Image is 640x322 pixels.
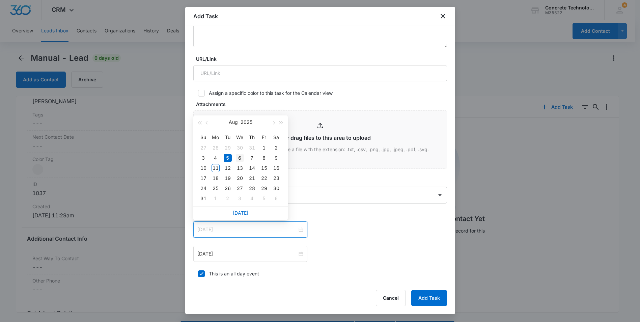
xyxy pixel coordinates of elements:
[199,144,207,152] div: 27
[270,153,282,163] td: 2025-08-09
[270,183,282,193] td: 2025-08-30
[196,55,450,62] label: URL/Link
[233,210,248,216] a: [DATE]
[196,177,450,184] label: Assigned to
[199,154,207,162] div: 3
[210,193,222,204] td: 2025-09-01
[236,164,244,172] div: 13
[260,164,268,172] div: 15
[209,270,259,277] div: This is an all day event
[229,115,238,129] button: Aug
[209,89,333,97] div: Assign a specific color to this task for the Calendar view
[212,184,220,192] div: 25
[270,132,282,143] th: Sa
[196,212,450,219] label: Time span
[212,154,220,162] div: 4
[260,154,268,162] div: 8
[197,193,210,204] td: 2025-08-31
[210,183,222,193] td: 2025-08-25
[376,290,406,306] button: Cancel
[224,154,232,162] div: 5
[248,194,256,203] div: 4
[199,174,207,182] div: 17
[199,184,207,192] div: 24
[222,173,234,183] td: 2025-08-19
[224,164,232,172] div: 12
[248,164,256,172] div: 14
[272,144,280,152] div: 2
[234,173,246,183] td: 2025-08-20
[197,153,210,163] td: 2025-08-03
[248,184,256,192] div: 28
[234,183,246,193] td: 2025-08-27
[258,153,270,163] td: 2025-08-08
[197,143,210,153] td: 2025-07-27
[272,184,280,192] div: 30
[222,163,234,173] td: 2025-08-12
[272,164,280,172] div: 16
[260,174,268,182] div: 22
[246,143,258,153] td: 2025-07-31
[234,163,246,173] td: 2025-08-13
[197,173,210,183] td: 2025-08-17
[222,132,234,143] th: Tu
[193,9,447,47] textarea: Second Attempt
[258,193,270,204] td: 2025-09-05
[210,163,222,173] td: 2025-08-11
[299,227,303,232] span: close-circle
[197,132,210,143] th: Su
[272,154,280,162] div: 9
[258,143,270,153] td: 2025-08-01
[222,143,234,153] td: 2025-07-29
[258,132,270,143] th: Fr
[246,193,258,204] td: 2025-09-04
[439,12,447,20] button: close
[248,174,256,182] div: 21
[270,163,282,173] td: 2025-08-16
[411,290,447,306] button: Add Task
[197,226,297,233] input: Aug 5, 2025
[197,183,210,193] td: 2025-08-24
[272,194,280,203] div: 6
[236,194,244,203] div: 3
[236,184,244,192] div: 27
[194,111,447,168] input: Click or drag files to this area to upload
[234,132,246,143] th: We
[246,183,258,193] td: 2025-08-28
[193,12,218,20] h1: Add Task
[248,144,256,152] div: 31
[241,115,252,129] button: 2025
[246,173,258,183] td: 2025-08-21
[270,193,282,204] td: 2025-09-06
[212,144,220,152] div: 28
[270,143,282,153] td: 2025-08-02
[236,154,244,162] div: 6
[224,144,232,152] div: 29
[234,143,246,153] td: 2025-07-30
[224,194,232,203] div: 2
[222,183,234,193] td: 2025-08-26
[270,173,282,183] td: 2025-08-23
[260,144,268,152] div: 1
[197,250,297,258] input: Aug 6, 2025
[248,154,256,162] div: 7
[299,251,303,256] span: close-circle
[224,174,232,182] div: 19
[234,193,246,204] td: 2025-09-03
[260,184,268,192] div: 29
[199,194,207,203] div: 31
[199,164,207,172] div: 10
[258,163,270,173] td: 2025-08-15
[222,193,234,204] td: 2025-09-02
[210,132,222,143] th: Mo
[196,101,450,108] label: Attachments
[222,153,234,163] td: 2025-08-05
[193,65,447,81] input: URL/Link
[210,173,222,183] td: 2025-08-18
[224,184,232,192] div: 26
[246,132,258,143] th: Th
[234,153,246,163] td: 2025-08-06
[272,174,280,182] div: 23
[210,153,222,163] td: 2025-08-04
[258,183,270,193] td: 2025-08-29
